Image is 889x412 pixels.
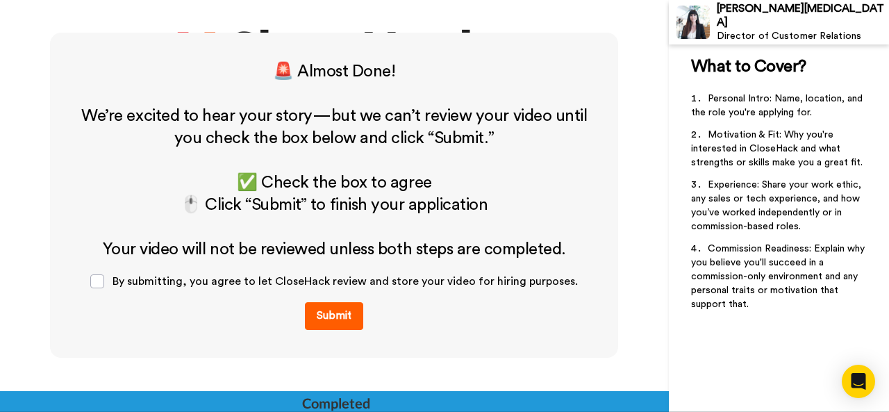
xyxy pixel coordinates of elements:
div: Director of Customer Relations [717,31,888,42]
button: Submit [305,302,363,330]
span: We’re excited to hear your story—but we can’t review your video until you check the box below and... [81,108,590,147]
span: ✅ Check the box to agree [237,174,431,191]
span: Personal Intro: Name, location, and the role you're applying for. [691,94,865,117]
div: Open Intercom Messenger [842,365,875,398]
span: Motivation & Fit: Why you're interested in CloseHack and what strengths or skills make you a grea... [691,130,863,167]
span: Experience: Share your work ethic, any sales or tech experience, and how you’ve worked independen... [691,180,864,231]
span: Commission Readiness: Explain why you believe you'll succeed in a commission-only environment and... [691,244,867,309]
span: By submitting, you agree to let CloseHack review and store your video for hiring purposes. [113,276,578,287]
span: 🚨 Almost Done! [273,63,395,80]
span: 🖱️ Click “Submit” to finish your application [181,197,488,213]
span: What to Cover? [691,58,806,75]
span: Your video will not be reviewed unless both steps are completed. [103,241,566,258]
img: Profile Image [676,6,710,39]
div: [PERSON_NAME][MEDICAL_DATA] [717,2,888,28]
